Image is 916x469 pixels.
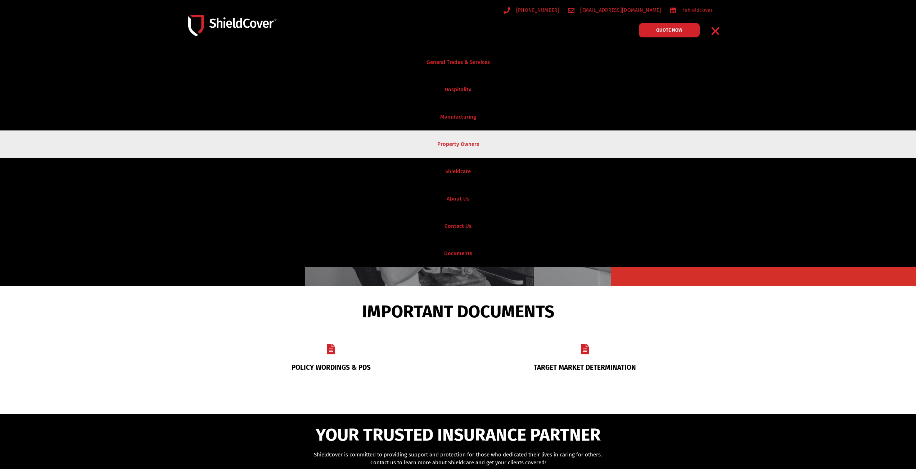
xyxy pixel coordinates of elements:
[292,363,371,372] a: POLICY WORDINGS & PDS
[578,6,661,15] span: [EMAIL_ADDRESS][DOMAIN_NAME]
[775,212,916,469] iframe: LiveChat chat widget
[680,6,713,15] span: /shieldcover
[534,363,636,372] a: TARGET MARKET DETERMINATION
[269,451,647,467] p: ShieldCover is committed to providing support and protection for those who dedicated their lives ...
[188,15,276,36] img: Shield-Cover-Underwriting-Australia-logo-full
[568,6,661,15] a: [EMAIL_ADDRESS][DOMAIN_NAME]
[707,23,724,40] div: Menu Toggle
[504,6,559,15] a: [PHONE_NUMBER]
[269,426,647,443] h5: YOUR TRUSTED INSURANCE PARTNER
[362,305,554,318] span: IMPORTANT DOCUMENTS
[670,6,713,15] a: /shieldcover
[656,28,682,32] span: QUOTE NOW
[514,6,559,15] span: [PHONE_NUMBER]
[639,23,700,37] a: QUOTE NOW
